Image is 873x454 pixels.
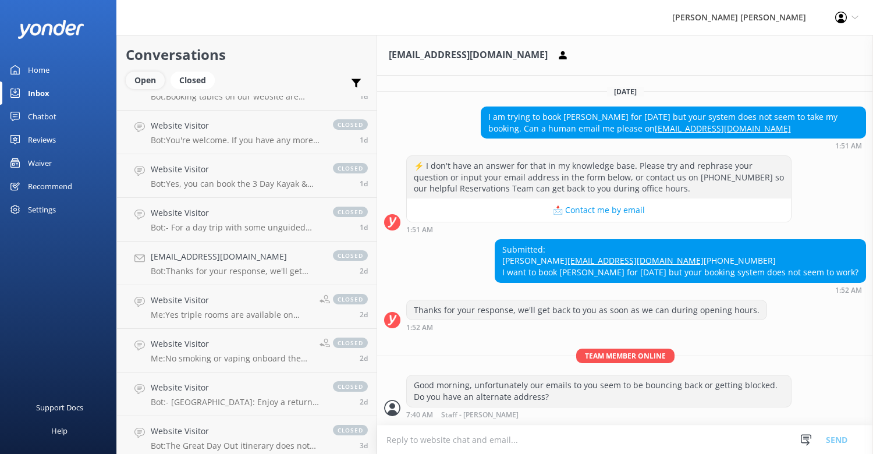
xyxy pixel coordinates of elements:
div: Reviews [28,128,56,151]
a: Open [126,73,171,86]
span: Sep 28 2025 06:42am (UTC +13:00) Pacific/Auckland [360,266,368,276]
p: Bot: You're welcome. If you have any more questions, feel free to ask! [151,135,321,146]
div: Home [28,58,49,81]
p: Me: Yes triple rooms are available on selected dates, please leave your email address and preferr... [151,310,311,320]
span: Sep 28 2025 01:27pm (UTC +13:00) Pacific/Auckland [360,222,368,232]
span: closed [333,338,368,348]
span: Sep 28 2025 06:32pm (UTC +13:00) Pacific/Auckland [360,179,368,189]
p: Bot: Thanks for your response, we'll get back to you as soon as we can during opening hours. [151,266,321,276]
strong: 1:52 AM [406,324,433,331]
div: Sep 30 2025 07:40am (UTC +13:00) Pacific/Auckland [406,410,792,419]
h4: Website Visitor [151,294,311,307]
span: Staff - [PERSON_NAME] [441,412,519,419]
p: Bot: - For a day trip with some unguided time, consider the Cruise and Walk day trip. You can cho... [151,222,321,233]
div: Good morning, unfortunately our emails to you seem to be bouncing back or getting blocked. Do you... [407,375,791,406]
span: closed [333,294,368,304]
div: Sep 30 2025 01:52am (UTC +13:00) Pacific/Auckland [495,286,866,294]
div: ⚡ I don't have an answer for that in my knowledge base. Please try and rephrase your question or ... [407,156,791,198]
h4: [EMAIL_ADDRESS][DOMAIN_NAME] [151,250,321,263]
strong: 7:40 AM [406,412,433,419]
img: yonder-white-logo.png [17,20,84,39]
h4: Website Visitor [151,119,321,132]
div: Waiver [28,151,52,175]
span: [DATE] [607,87,644,97]
a: Website VisitorBot:- [GEOGRAPHIC_DATA]: Enjoy a return boat transport to this long, [GEOGRAPHIC_D... [117,373,377,416]
a: Website VisitorBot:You're welcome. If you have any more questions, feel free to ask!closed1d [117,111,377,154]
div: Submitted: [PERSON_NAME] [PHONE_NUMBER] I want to book [PERSON_NAME] for [DATE] but your booking ... [495,240,865,282]
span: closed [333,381,368,392]
h3: [EMAIL_ADDRESS][DOMAIN_NAME] [389,48,548,63]
a: Website VisitorBot:Yes, you can book the 3 Day Kayak & Walk trip online at [URL][DOMAIN_NAME][PER... [117,154,377,198]
p: Me: No smoking or vaping onboard the boats is permitted [151,353,311,364]
a: [EMAIL_ADDRESS][DOMAIN_NAME] [655,123,791,134]
div: Settings [28,198,56,221]
strong: 1:52 AM [835,287,862,294]
h4: Website Visitor [151,338,311,350]
span: Team member online [576,349,675,363]
h4: Website Visitor [151,163,321,176]
div: Open [126,72,165,89]
strong: 1:51 AM [835,143,862,150]
a: Website VisitorMe:Yes triple rooms are available on selected dates, please leave your email addre... [117,285,377,329]
a: [EMAIL_ADDRESS][DOMAIN_NAME]Bot:Thanks for your response, we'll get back to you as soon as we can... [117,242,377,285]
div: Recommend [28,175,72,198]
a: Closed [171,73,221,86]
span: Sep 27 2025 04:14pm (UTC +13:00) Pacific/Auckland [360,310,368,320]
p: Bot: - [GEOGRAPHIC_DATA]: Enjoy a return boat transport to this long, [GEOGRAPHIC_DATA] with many... [151,397,321,407]
strong: 1:51 AM [406,226,433,233]
span: Sep 27 2025 06:22am (UTC +13:00) Pacific/Auckland [360,441,368,451]
div: Sep 30 2025 01:52am (UTC +13:00) Pacific/Auckland [406,323,767,331]
span: Sep 27 2025 12:07pm (UTC +13:00) Pacific/Auckland [360,397,368,407]
h4: Website Visitor [151,381,321,394]
div: Help [51,419,68,442]
p: Bot: Booking tables on our website are updated regularly. If there is no availability for [DATE] ... [151,91,321,102]
span: Sep 27 2025 03:45pm (UTC +13:00) Pacific/Auckland [360,353,368,363]
span: Sep 28 2025 06:46pm (UTC +13:00) Pacific/Auckland [360,135,368,145]
span: closed [333,425,368,435]
a: [EMAIL_ADDRESS][DOMAIN_NAME] [567,255,704,266]
span: closed [333,163,368,173]
p: Bot: Yes, you can book the 3 Day Kayak & Walk trip online at [URL][DOMAIN_NAME][PERSON_NAME]. [151,179,321,189]
span: Sep 28 2025 08:38pm (UTC +13:00) Pacific/Auckland [360,91,368,101]
div: Sep 30 2025 01:51am (UTC +13:00) Pacific/Auckland [481,141,866,150]
div: Chatbot [28,105,56,128]
a: Website VisitorMe:No smoking or vaping onboard the boats is permittedclosed2d [117,329,377,373]
div: Closed [171,72,215,89]
span: closed [333,119,368,130]
div: Inbox [28,81,49,105]
button: 📩 Contact me by email [407,198,791,222]
div: I am trying to book [PERSON_NAME] for [DATE] but your system does not seem to take my booking. Ca... [481,107,865,138]
div: Sep 30 2025 01:51am (UTC +13:00) Pacific/Auckland [406,225,792,233]
p: Bot: The Great Day Out itinerary does not include a stop at [GEOGRAPHIC_DATA]. If you book the ex... [151,441,321,451]
h4: Website Visitor [151,207,321,219]
a: Website VisitorBot:- For a day trip with some unguided time, consider the Cruise and Walk day tri... [117,198,377,242]
h2: Conversations [126,44,368,66]
h4: Website Visitor [151,425,321,438]
span: closed [333,250,368,261]
div: Support Docs [36,396,83,419]
div: Thanks for your response, we'll get back to you as soon as we can during opening hours. [407,300,766,320]
span: closed [333,207,368,217]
